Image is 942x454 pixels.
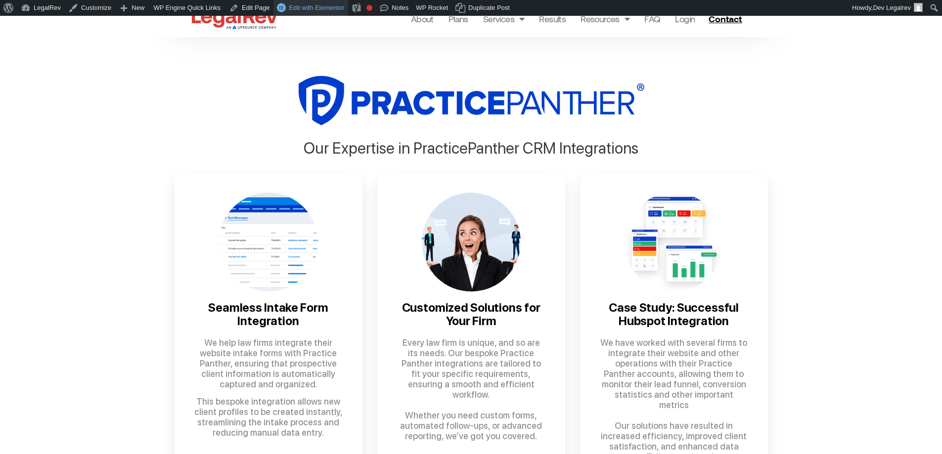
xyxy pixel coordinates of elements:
[411,12,695,26] nav: Menu
[873,4,911,11] span: Dev Legalrev
[709,14,742,23] span: Contact
[411,12,434,26] a: About
[449,12,468,26] a: Plans
[194,337,343,389] p: We help law firms integrate their website intake forms with Practice Panther, ensuring that prosp...
[194,301,343,328] h3: Seamless Intake Form Integration
[289,4,344,11] span: Edit with Elementor
[366,5,372,11] div: Focus keyphrase not set
[194,396,343,438] p: This bespoke integration allows new client profiles to be created instantly, streamlining the int...
[625,193,723,291] img: Case Study: Successful Hubspot Integration
[397,301,545,328] h3: Customized Solutions for Your Firm
[175,141,768,156] p: Our Expertise in PracticePanther CRM Integrations
[600,301,748,328] h3: Case Study: Successful Hubspot Integration
[644,12,660,26] a: FAQ
[675,12,695,26] a: Login
[539,12,566,26] a: Results
[705,11,748,27] a: Contact
[581,12,629,26] a: Resources
[397,337,545,441] p: Every law firm is unique, and so are its needs. Our bespoke Practice Panther integrations are tai...
[483,12,525,26] a: Services
[291,70,651,131] img: Practice Panther Logo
